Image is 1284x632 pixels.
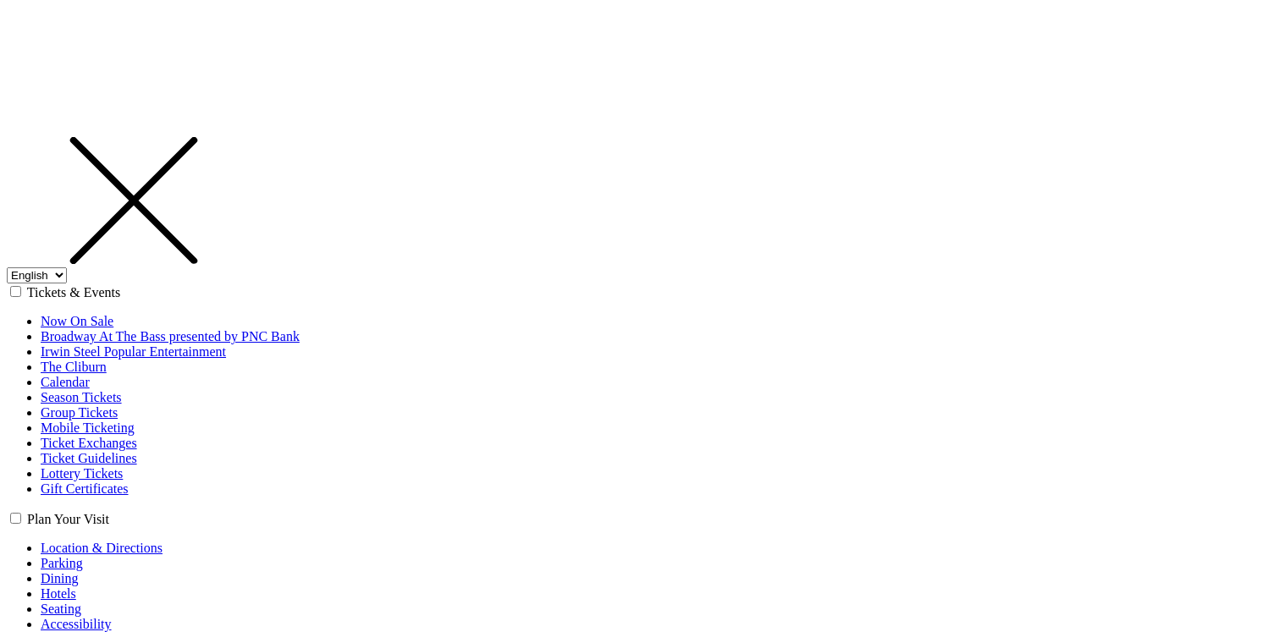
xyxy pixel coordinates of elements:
a: Location & Directions [41,541,163,555]
a: Accessibility [41,617,112,631]
a: Mobile Ticketing [41,420,135,435]
a: Ticket Guidelines [41,451,137,465]
a: Seating [41,602,81,616]
a: Season Tickets [41,390,122,404]
a: The Cliburn [41,360,107,374]
a: Broadway At The Bass presented by PNC Bank [41,329,300,343]
a: Hotels [41,586,76,601]
label: Plan Your Visit [27,512,109,526]
a: Calendar [41,375,90,389]
a: Lottery Tickets [41,466,123,481]
a: Group Tickets [41,405,118,420]
a: Irwin Steel Popular Entertainment [41,344,226,359]
a: Dining [41,571,78,585]
a: Ticket Exchanges [41,436,137,450]
a: Now On Sale [41,314,113,328]
label: Tickets & Events [27,285,121,300]
a: Gift Certificates [41,481,129,496]
a: Parking [41,556,83,570]
select: Select: [7,267,67,283]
